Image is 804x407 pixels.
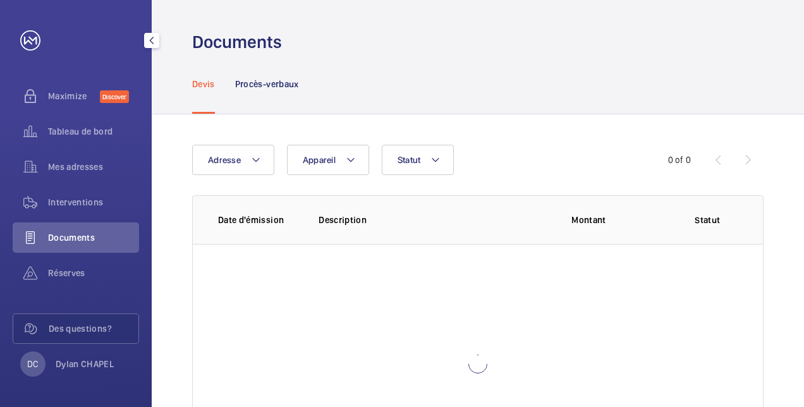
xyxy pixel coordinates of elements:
p: Statut [678,214,738,226]
p: Montant [571,214,657,226]
p: DC [27,358,38,370]
button: Statut [382,145,454,175]
span: Appareil [303,155,336,165]
span: Tableau de bord [48,125,139,138]
p: Devis [192,78,215,90]
span: Discover [100,90,129,103]
div: 0 of 0 [668,154,691,166]
span: Mes adresses [48,161,139,173]
p: Date d'émission [218,214,298,226]
h1: Documents [192,30,282,54]
span: Des questions? [49,322,138,335]
button: Appareil [287,145,369,175]
span: Adresse [208,155,241,165]
p: Description [319,214,551,226]
span: Réserves [48,267,139,279]
span: Documents [48,231,139,244]
p: Procès-verbaux [235,78,299,90]
span: Interventions [48,196,139,209]
span: Statut [398,155,421,165]
button: Adresse [192,145,274,175]
p: Dylan CHAPEL [56,358,114,370]
span: Maximize [48,90,100,102]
